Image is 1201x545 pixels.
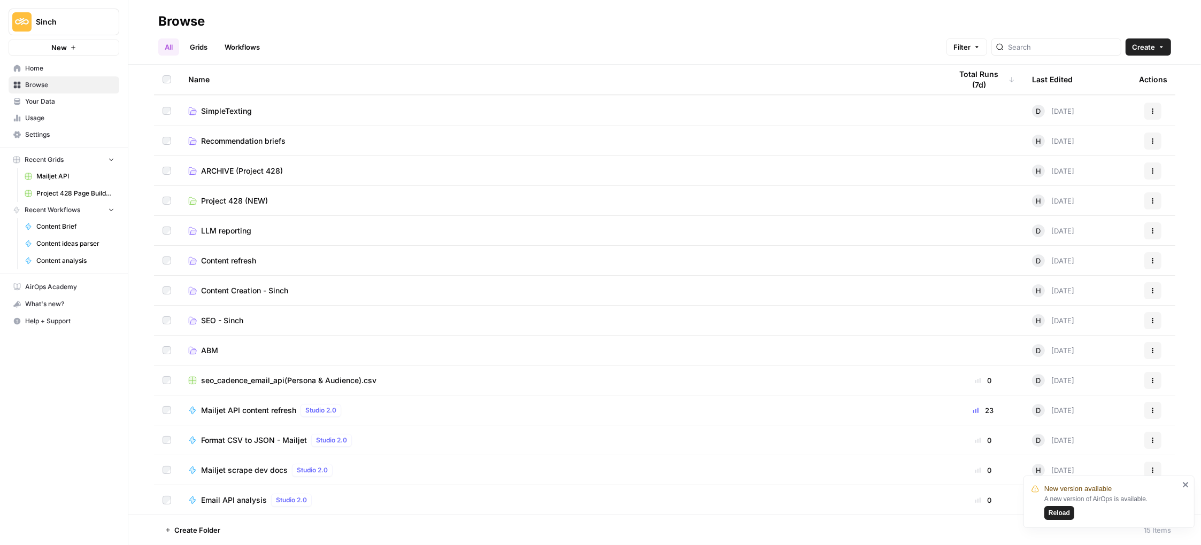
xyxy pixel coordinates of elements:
[20,218,119,235] a: Content Brief
[1036,405,1041,416] span: D
[1044,484,1112,494] span: New version available
[20,185,119,202] a: Project 428 Page Builder Tracker (NEW)
[953,42,971,52] span: Filter
[25,80,114,90] span: Browse
[174,525,220,535] span: Create Folder
[201,495,267,505] span: Email API analysis
[952,405,1015,416] div: 23
[201,285,288,296] span: Content Creation - Sinch
[1036,166,1041,176] span: H
[952,435,1015,446] div: 0
[188,494,935,507] a: Email API analysisStudio 2.0
[1032,374,1074,387] div: [DATE]
[1032,224,1074,237] div: [DATE]
[218,38,266,56] a: Workflows
[1032,404,1074,417] div: [DATE]
[305,406,336,415] span: Studio 2.0
[36,172,114,181] span: Mailjet API
[1036,465,1041,476] span: H
[20,252,119,269] a: Content analysis
[1139,65,1167,94] div: Actions
[188,136,935,146] a: Recommendation briefs
[25,316,114,326] span: Help + Support
[188,315,935,326] a: SEO - Sinch
[188,285,935,296] a: Content Creation - Sinch
[25,130,114,139] span: Settings
[1044,506,1074,520] button: Reload
[20,235,119,252] a: Content ideas parser
[36,189,114,198] span: Project 428 Page Builder Tracker (NEW)
[201,196,268,206] span: Project 428 (NEW)
[1032,284,1074,297] div: [DATE]
[201,136,286,146] span: Recommendation briefs
[1044,494,1179,520] div: A new version of AirOps is available.
[12,12,32,32] img: Sinch Logo
[1008,42,1117,52] input: Search
[188,65,935,94] div: Name
[1036,136,1041,146] span: H
[188,345,935,356] a: ABM
[188,106,935,116] a: SimpleTexting
[36,17,101,27] span: Sinch
[1032,314,1074,327] div: [DATE]
[201,315,243,326] span: SEO - Sinch
[201,255,256,266] span: Content refresh
[9,295,119,313] button: What's new?
[1032,434,1074,447] div: [DATE]
[25,282,114,292] span: AirOps Academy
[201,435,307,446] span: Format CSV to JSON - Mailjet
[1032,165,1074,177] div: [DATE]
[1036,435,1041,446] span: D
[1036,106,1041,116] span: D
[201,225,251,236] span: LLM reporting
[9,202,119,218] button: Recent Workflows
[1032,105,1074,118] div: [DATE]
[188,434,935,447] a: Format CSV to JSON - MailjetStudio 2.0
[25,155,64,165] span: Recent Grids
[1032,135,1074,147] div: [DATE]
[9,76,119,94] a: Browse
[1032,65,1073,94] div: Last Edited
[25,97,114,106] span: Your Data
[1036,315,1041,326] span: H
[9,93,119,110] a: Your Data
[952,375,1015,386] div: 0
[1036,285,1041,296] span: H
[183,38,214,56] a: Grids
[1049,508,1070,518] span: Reload
[9,296,119,312] div: What's new?
[1032,254,1074,267] div: [DATE]
[201,345,218,356] span: ABM
[25,64,114,73] span: Home
[946,38,987,56] button: Filter
[952,65,1015,94] div: Total Runs (7d)
[158,521,227,539] button: Create Folder
[1032,344,1074,357] div: [DATE]
[51,42,67,53] span: New
[1036,375,1041,386] span: D
[201,106,252,116] span: SimpleTexting
[9,126,119,143] a: Settings
[1144,525,1171,535] div: 15 Items
[201,166,283,176] span: ARCHIVE (Project 428)
[1036,255,1041,266] span: D
[188,375,935,386] a: seo_cadence_email_api(Persona & Audience).csv
[25,205,80,215] span: Recent Workflows
[276,495,307,505] span: Studio 2.0
[9,60,119,77] a: Home
[1132,42,1155,52] span: Create
[188,464,935,477] a: Mailjet scrape dev docsStudio 2.0
[25,113,114,123] span: Usage
[201,375,376,386] span: seo_cadence_email_api(Persona & Audience).csv
[1036,225,1041,236] span: D
[952,495,1015,505] div: 0
[188,255,935,266] a: Content refresh
[1032,464,1074,477] div: [DATE]
[9,40,119,56] button: New
[201,405,296,416] span: Mailjet API content refresh
[188,166,935,176] a: ARCHIVE (Project 428)
[188,225,935,236] a: LLM reporting
[20,168,119,185] a: Mailjet API
[9,9,119,35] button: Workspace: Sinch
[1182,480,1190,489] button: close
